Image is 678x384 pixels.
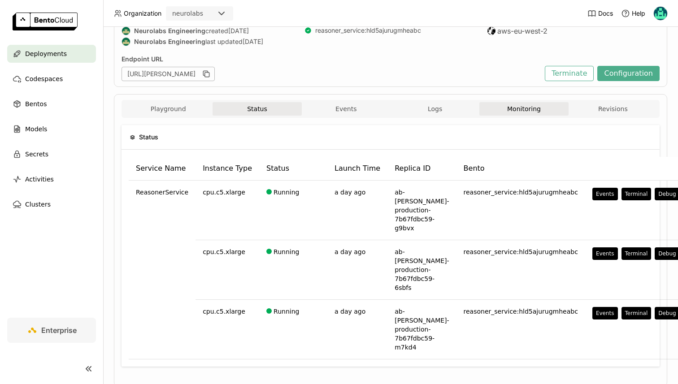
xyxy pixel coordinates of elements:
[25,73,63,84] span: Codespaces
[122,38,130,46] img: Neurolabs Engineering
[7,95,96,113] a: Bentos
[621,9,645,18] div: Help
[122,67,215,81] div: [URL][PERSON_NAME]
[302,102,391,116] button: Events
[387,157,456,181] th: Replica ID
[596,190,614,198] div: Events
[25,149,48,160] span: Secrets
[596,250,614,257] div: Events
[122,37,294,46] div: last updated
[7,120,96,138] a: Models
[7,170,96,188] a: Activities
[456,157,585,181] th: Bento
[315,26,421,35] a: reasoner_service:hld5ajurugmheabc
[134,38,205,46] strong: Neurolabs Engineering
[598,9,613,17] span: Docs
[335,308,365,315] span: a day ago
[13,13,78,30] img: logo
[335,189,365,196] span: a day ago
[621,307,652,319] button: Terminal
[592,247,618,260] button: Events
[25,174,54,185] span: Activities
[456,181,585,240] td: reasoner_service:hld5ajurugmheabc
[387,240,456,300] td: ab-[PERSON_NAME]-production-7b67fdbc59-6sbfs
[387,300,456,359] td: ab-[PERSON_NAME]-production-7b67fdbc59-m7kd4
[204,9,205,18] input: Selected neurolabs.
[172,9,203,18] div: neurolabs
[122,27,130,35] img: Neurolabs Engineering
[597,66,660,81] button: Configuration
[7,45,96,63] a: Deployments
[243,38,263,46] span: [DATE]
[124,102,213,116] button: Playground
[259,300,327,359] td: Running
[213,102,301,116] button: Status
[25,199,51,210] span: Clusters
[124,9,161,17] span: Organization
[7,70,96,88] a: Codespaces
[479,102,568,116] button: Monitoring
[228,27,249,35] span: [DATE]
[134,27,205,35] strong: Neurolabs Engineering
[587,9,613,18] a: Docs
[497,26,548,35] span: aws-eu-west-2
[7,195,96,213] a: Clusters
[139,132,158,142] span: Status
[259,181,327,240] td: Running
[335,248,365,255] span: a day ago
[456,300,585,359] td: reasoner_service:hld5ajurugmheabc
[41,326,77,335] span: Enterprise
[7,145,96,163] a: Secrets
[136,188,188,197] span: ReasonerService
[632,9,645,17] span: Help
[327,157,387,181] th: Launch Time
[196,300,259,359] td: cpu.c5.xlarge
[596,310,614,317] div: Events
[621,247,652,260] button: Terminal
[196,181,259,240] td: cpu.c5.xlarge
[456,240,585,300] td: reasoner_service:hld5ajurugmheabc
[25,124,47,134] span: Models
[25,48,67,59] span: Deployments
[7,318,96,343] a: Enterprise
[25,99,47,109] span: Bentos
[428,105,442,113] span: Logs
[122,55,540,63] div: Endpoint URL
[545,66,594,81] button: Terminate
[259,157,327,181] th: Status
[129,157,196,181] th: Service Name
[122,26,294,35] div: created
[654,7,667,20] img: Calin Cojocaru
[196,240,259,300] td: cpu.c5.xlarge
[592,307,618,319] button: Events
[592,188,618,200] button: Events
[569,102,657,116] button: Revisions
[387,181,456,240] td: ab-[PERSON_NAME]-production-7b67fdbc59-g9bvx
[259,240,327,300] td: Running
[196,157,259,181] th: Instance Type
[621,188,652,200] button: Terminal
